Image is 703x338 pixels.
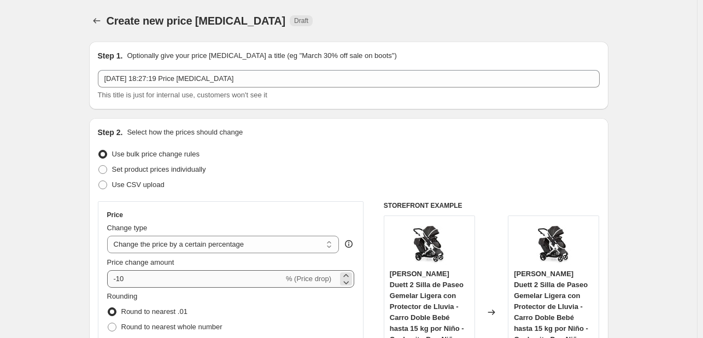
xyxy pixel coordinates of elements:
h2: Step 2. [98,127,123,138]
span: Use bulk price change rules [112,150,200,158]
span: Change type [107,224,148,232]
span: Rounding [107,292,138,300]
h3: Price [107,211,123,219]
div: help [343,238,354,249]
span: Round to nearest whole number [121,323,222,331]
h6: STOREFRONT EXAMPLE [384,201,600,210]
img: 71fIpf-Ov1L_80x.jpg [532,222,576,265]
span: This title is just for internal use, customers won't see it [98,91,267,99]
input: -15 [107,270,284,288]
button: Price change jobs [89,13,104,28]
p: Optionally give your price [MEDICAL_DATA] a title (eg "March 30% off sale on boots") [127,50,396,61]
span: Round to nearest .01 [121,307,188,316]
span: Create new price [MEDICAL_DATA] [107,15,286,27]
span: % (Price drop) [286,275,331,283]
span: Use CSV upload [112,180,165,189]
p: Select how the prices should change [127,127,243,138]
input: 30% off holiday sale [98,70,600,88]
img: 71fIpf-Ov1L_80x.jpg [407,222,451,265]
span: Price change amount [107,258,174,266]
span: Draft [294,16,308,25]
span: Set product prices individually [112,165,206,173]
h2: Step 1. [98,50,123,61]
